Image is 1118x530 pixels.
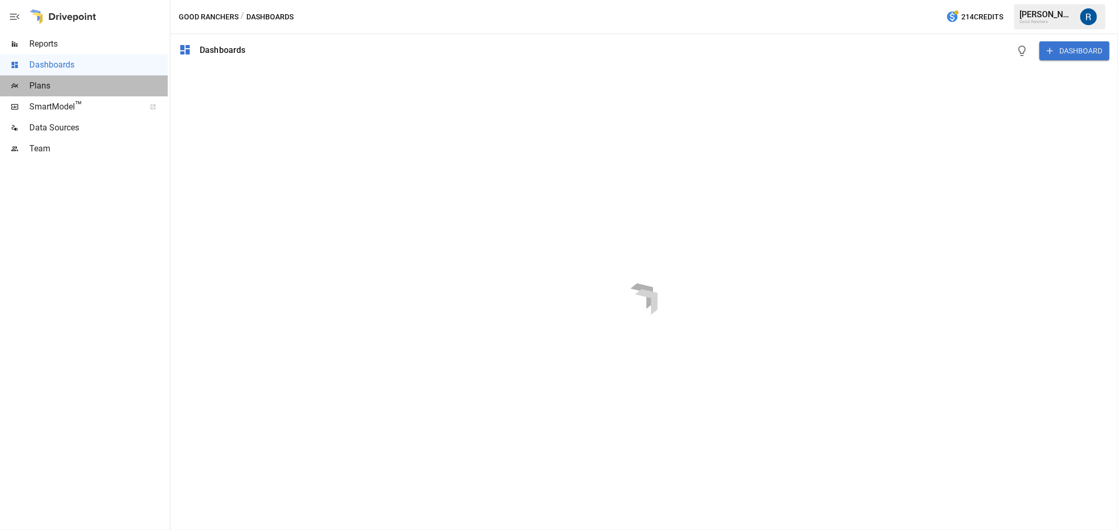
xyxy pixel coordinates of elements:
span: ™ [75,99,82,112]
div: / [241,10,244,24]
div: [PERSON_NAME] [1019,9,1074,19]
span: 214 Credits [961,10,1003,24]
span: Dashboards [29,59,168,71]
div: Good Ranchers [1019,19,1074,24]
span: Reports [29,38,168,50]
button: 214Credits [942,7,1007,27]
span: Team [29,142,168,155]
div: Dashboards [200,45,246,55]
button: DASHBOARD [1039,41,1110,60]
button: Roman Romero [1074,2,1103,31]
img: Roman Romero [1080,8,1097,25]
span: Plans [29,80,168,92]
img: drivepoint-animation.ef608ccb.svg [631,283,658,315]
span: Data Sources [29,122,168,134]
button: Good Ranchers [179,10,238,24]
span: SmartModel [29,101,138,113]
